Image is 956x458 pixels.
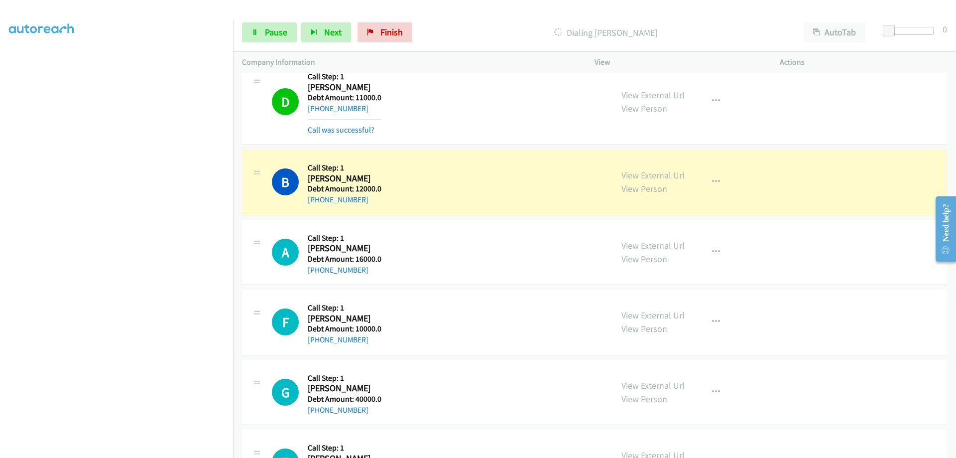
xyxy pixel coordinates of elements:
[308,173,381,184] h2: [PERSON_NAME]
[308,82,381,93] h2: [PERSON_NAME]
[308,163,381,173] h5: Call Step: 1
[308,303,381,313] h5: Call Step: 1
[265,26,287,38] span: Pause
[621,183,667,194] a: View Person
[308,324,381,334] h5: Debt Amount: 10000.0
[780,56,947,68] p: Actions
[308,405,368,415] a: [PHONE_NUMBER]
[308,254,381,264] h5: Debt Amount: 16000.0
[308,335,368,344] a: [PHONE_NUMBER]
[927,189,956,269] iframe: Resource Center
[621,253,667,265] a: View Person
[308,265,368,275] a: [PHONE_NUMBER]
[308,125,374,135] a: Call was successful?
[301,22,351,42] button: Next
[272,168,299,195] h1: B
[308,184,381,194] h5: Debt Amount: 12000.0
[358,22,412,42] a: Finish
[621,323,667,334] a: View Person
[308,93,381,103] h5: Debt Amount: 11000.0
[621,240,685,251] a: View External Url
[272,308,299,335] h1: F
[272,239,299,266] h1: A
[242,56,577,68] p: Company Information
[308,195,368,204] a: [PHONE_NUMBER]
[272,239,299,266] div: The call is yet to be attempted
[272,379,299,406] div: The call is yet to be attempted
[308,383,381,394] h2: [PERSON_NAME]
[272,88,299,115] h1: D
[308,443,381,453] h5: Call Step: 1
[426,26,786,39] p: Dialing [PERSON_NAME]
[308,233,381,243] h5: Call Step: 1
[621,309,685,321] a: View External Url
[621,380,685,391] a: View External Url
[888,27,934,35] div: Delay between calls (in seconds)
[308,373,381,383] h5: Call Step: 1
[621,103,667,114] a: View Person
[272,379,299,406] h1: G
[621,169,685,181] a: View External Url
[943,22,947,36] div: 0
[621,393,667,405] a: View Person
[308,104,368,113] a: [PHONE_NUMBER]
[621,89,685,101] a: View External Url
[804,22,865,42] button: AutoTab
[308,243,381,254] h2: [PERSON_NAME]
[308,394,381,404] h5: Debt Amount: 40000.0
[324,26,342,38] span: Next
[380,26,403,38] span: Finish
[595,56,762,68] p: View
[308,72,381,82] h5: Call Step: 1
[242,22,297,42] a: Pause
[308,313,381,324] h2: [PERSON_NAME]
